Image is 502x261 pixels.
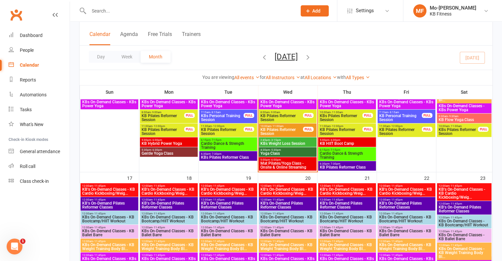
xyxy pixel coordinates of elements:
span: Settings [356,3,374,18]
span: Cardio Dance & Strength Training [201,142,256,149]
span: 12:00am [379,226,434,229]
span: 7:15am [379,111,422,114]
span: KB Pilates Reformer Session [260,114,303,122]
span: KBs On-Demand Classes - KB Weight Training Body Bl... [260,243,315,251]
span: 12:00am [201,198,256,201]
div: FULL [184,127,195,132]
a: General attendance kiosk mode [9,144,70,159]
span: KBs On-Demand Classes - KBs Power Yoga [201,100,256,108]
span: 12:00am [379,198,434,201]
span: - 11:45pm [390,184,403,187]
span: - 11:45pm [450,244,462,247]
span: KB Pilates Reformer Class [319,165,375,169]
span: 12:00am [260,198,315,201]
span: 12:00am [141,254,196,257]
span: - 6:00pm [329,139,340,142]
div: Reports [20,77,36,82]
span: 5:00pm [260,158,315,161]
div: 22 [424,172,436,183]
span: - 11:45pm [390,198,403,201]
span: KB's On-Demand Pilates Reformer Classes [82,201,137,209]
span: - 11:45pm [390,212,403,215]
span: 12:00am [319,240,375,243]
span: KBs On-Demand Classes - KBs Power Yoga [260,100,315,108]
span: 12:00am [201,226,256,229]
span: KB's On-Demand Classes - KB Cardio Kickboxing/Weig... [201,187,256,195]
div: 18 [186,172,198,183]
div: 20 [305,172,317,183]
div: FULL [184,113,195,118]
a: All Types [346,75,370,80]
span: 12:00am [82,240,137,243]
span: KB's On-Demand Pilates Reformer Classes [201,201,256,209]
span: KB Pilates Reformer Session [379,128,422,136]
span: 12:00am [82,198,137,201]
span: - 12:00pm [390,125,403,128]
button: Day [89,51,113,63]
div: KB Fitness [430,11,476,17]
span: 11:00am [201,125,244,128]
span: - 11:00am [271,125,284,128]
span: - 8:15am [388,111,399,114]
a: Roll call [9,159,70,174]
span: KBs On-Demand Classes - KB Ballet Barre [379,229,434,237]
span: KB's On-Demand Classes - KB Cardio Kickboxing/Weig... [379,187,434,195]
span: 6:15pm [319,148,375,151]
span: KB's On-Demand Classes - KB Cardio Kickboxing/Weig... [260,187,315,195]
iframe: Intercom live chat [7,239,22,254]
span: 8:30am [438,115,490,118]
span: KBs On-Demand Classes - KB Ballet Barre [82,229,137,237]
span: 2:45pm [260,139,315,142]
span: - 11:45pm [152,226,165,229]
span: KBs Pilates Reformer Class [201,155,256,159]
span: 12:00am [201,240,256,243]
div: Mo-[PERSON_NAME] [430,5,476,11]
span: - 11:45pm [93,226,106,229]
button: Agenda [120,31,138,45]
span: KBs On-Demand Classes - KBs Power Yoga [379,100,434,108]
span: 6:15pm [201,139,256,142]
span: - 11:45pm [331,212,343,215]
span: KBs On-Demand Classes - KBs Power Yoga [141,100,196,108]
span: KB's On-Demand Pilates Reformer Classes [260,201,315,209]
span: KBs Pilates Reformer Session [319,114,363,122]
span: KB Flow Yoga Class [438,118,490,122]
span: 12:00am [379,254,434,257]
span: - 11:45pm [331,184,343,187]
span: 10:00am [260,125,303,128]
div: Class check-in [20,179,49,184]
span: - 11:45pm [450,216,462,219]
span: - 11:45pm [93,184,106,187]
span: - 11:45pm [212,226,224,229]
span: 12:00am [319,226,375,229]
span: 10:00am [319,111,363,114]
button: Week [113,51,141,63]
span: - 11:45pm [450,202,462,205]
span: KBs On-Demand Classes - KBs Power Yoga [82,100,137,108]
span: 12:00am [82,254,137,257]
span: Gentle Yoga Class [141,151,196,155]
span: 12:00am [438,244,490,247]
span: - 6:00pm [151,139,162,142]
span: KBs On-Demand Classes - KB Bootcamp/HIIT Workout [379,215,434,223]
span: 12:00am [141,184,196,187]
span: KB's On-Demand Pilates Reformer Classes [438,205,490,213]
span: - 9:30am [448,115,458,118]
span: 8:00am [141,111,184,114]
span: - 8:15am [210,111,221,114]
span: 12:00am [141,240,196,243]
span: Yoga Class [260,151,315,155]
span: - 11:45pm [271,226,284,229]
th: Mon [139,85,199,99]
a: Calendar [9,58,70,73]
span: 12:00am [438,216,490,219]
span: KBs On-Demand Classes - KB Weight Training Body Bl... [141,243,196,251]
span: KB Hybrid Power Yoga [141,142,196,146]
span: - 11:45pm [331,198,343,201]
span: - 9:00am [270,111,280,114]
span: 12:00am [141,198,196,201]
span: - 11:45pm [93,254,106,257]
span: - 11:45pm [331,226,343,229]
th: Sat [436,85,492,99]
span: KBs On-Demand Classes - KB Ballet Barre [141,229,196,237]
